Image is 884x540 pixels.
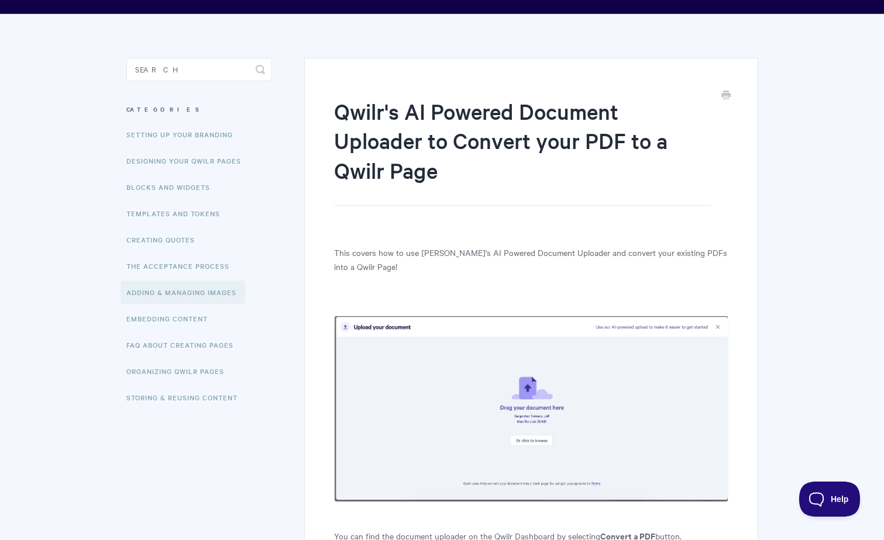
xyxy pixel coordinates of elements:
[126,202,229,225] a: Templates and Tokens
[721,89,731,102] a: Print this Article
[126,149,250,172] a: Designing Your Qwilr Pages
[126,175,219,199] a: Blocks and Widgets
[334,316,728,502] img: file-QE8sP3IfdF.png
[126,307,216,330] a: Embedding Content
[126,228,204,251] a: Creating Quotes
[126,58,272,81] input: Search
[121,281,245,304] a: Adding & Managing Images
[126,386,246,409] a: Storing & Reusing Content
[334,96,710,206] h1: Qwilr's AI Powered Document Uploader to Convert your PDF to a Qwilr Page
[126,99,272,120] h3: Categories
[799,482,861,517] iframe: Toggle Customer Support
[334,245,728,274] p: This covers how to use [PERSON_NAME]'s AI Powered Document Uploader and convert your existing PDF...
[126,123,242,146] a: Setting up your Branding
[126,254,238,278] a: The Acceptance Process
[126,359,233,383] a: Organizing Qwilr Pages
[126,333,242,356] a: FAQ About Creating Pages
